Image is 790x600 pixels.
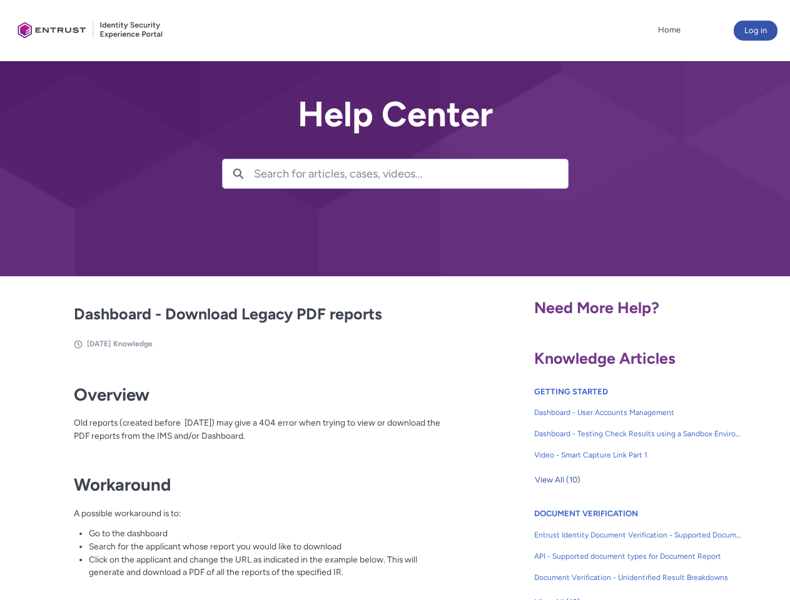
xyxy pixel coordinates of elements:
[222,95,569,134] h2: Help Center
[534,444,742,466] a: Video - Smart Capture Link Part 1
[534,423,742,444] a: Dashboard - Testing Check Results using a Sandbox Environment
[87,339,111,348] span: [DATE]
[534,387,608,396] a: GETTING STARTED
[74,416,453,442] p: Old reports (created before [DATE]) may give a 404 error when trying to view or download the PDF ...
[74,384,149,405] strong: Overview
[534,428,742,439] span: Dashboard - Testing Check Results using a Sandbox Environment
[534,407,742,418] span: Dashboard - User Accounts Management
[74,302,453,326] h2: Dashboard - Download Legacy PDF reports
[535,471,580,489] span: View All (10)
[74,474,171,495] strong: Workaround
[534,470,581,490] button: View All (10)
[534,449,742,461] span: Video - Smart Capture Link Part 1
[534,298,659,317] span: Need More Help?
[534,349,676,367] span: Knowledge Articles
[113,338,153,349] li: Knowledge
[254,159,568,188] input: Search for articles, cases, videos...
[223,159,254,188] button: Search
[734,21,777,41] button: Log in
[655,21,684,39] a: Home
[534,402,742,423] a: Dashboard - User Accounts Management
